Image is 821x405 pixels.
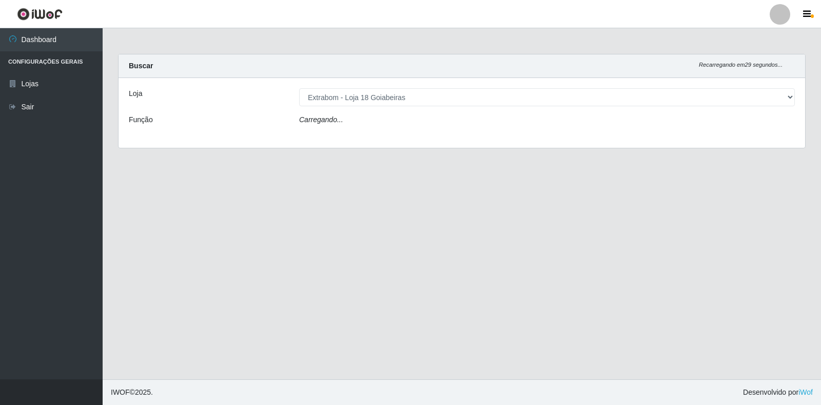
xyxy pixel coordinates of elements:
[129,88,142,99] label: Loja
[129,114,153,125] label: Função
[798,388,813,396] a: iWof
[743,387,813,398] span: Desenvolvido por
[299,115,343,124] i: Carregando...
[111,387,153,398] span: © 2025 .
[129,62,153,70] strong: Buscar
[699,62,783,68] i: Recarregando em 29 segundos...
[17,8,63,21] img: CoreUI Logo
[111,388,130,396] span: IWOF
